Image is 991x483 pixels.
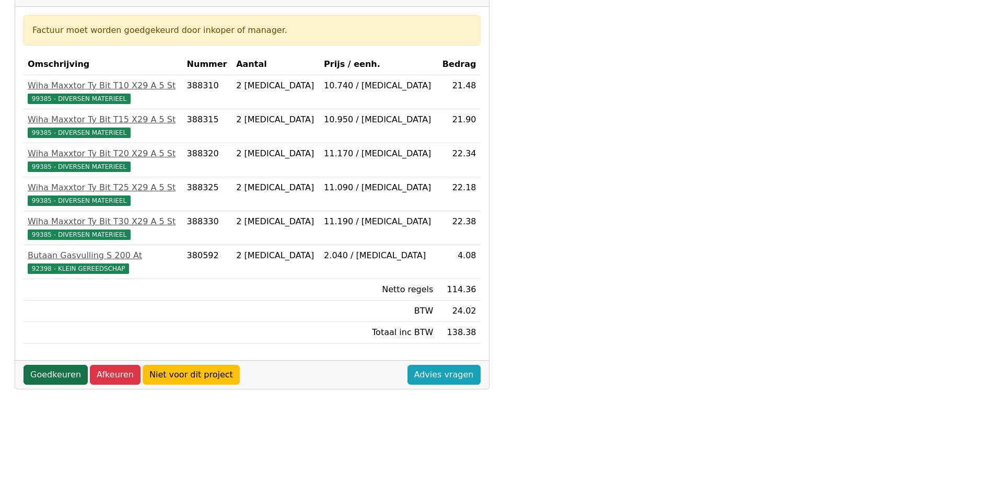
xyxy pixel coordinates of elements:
[320,279,437,301] td: Netto regels
[236,181,316,194] div: 2 [MEDICAL_DATA]
[324,181,433,194] div: 11.090 / [MEDICAL_DATA]
[236,79,316,92] div: 2 [MEDICAL_DATA]
[28,215,179,228] div: Wiha Maxxtor Ty Bit T30 X29 A 5 St
[232,54,320,75] th: Aantal
[183,109,232,143] td: 388315
[183,211,232,245] td: 388330
[320,301,437,322] td: BTW
[320,322,437,343] td: Totaal inc BTW
[236,147,316,160] div: 2 [MEDICAL_DATA]
[24,365,88,385] a: Goedkeuren
[28,181,179,194] div: Wiha Maxxtor Ty Bit T25 X29 A 5 St
[28,215,179,240] a: Wiha Maxxtor Ty Bit T30 X29 A 5 St99385 - DIVERSEN MATERIEEL
[437,143,480,177] td: 22.34
[236,249,316,262] div: 2 [MEDICAL_DATA]
[183,245,232,279] td: 380592
[28,195,131,206] span: 99385 - DIVERSEN MATERIEEL
[324,147,433,160] div: 11.170 / [MEDICAL_DATA]
[28,249,179,262] div: Butaan Gasvulling S 200 At
[90,365,141,385] a: Afkeuren
[324,249,433,262] div: 2.040 / [MEDICAL_DATA]
[28,229,131,240] span: 99385 - DIVERSEN MATERIEEL
[24,54,183,75] th: Omschrijving
[28,128,131,138] span: 99385 - DIVERSEN MATERIEEL
[437,279,480,301] td: 114.36
[324,79,433,92] div: 10.740 / [MEDICAL_DATA]
[437,211,480,245] td: 22.38
[236,113,316,126] div: 2 [MEDICAL_DATA]
[437,177,480,211] td: 22.18
[28,181,179,206] a: Wiha Maxxtor Ty Bit T25 X29 A 5 St99385 - DIVERSEN MATERIEEL
[28,147,179,160] div: Wiha Maxxtor Ty Bit T20 X29 A 5 St
[437,75,480,109] td: 21.48
[143,365,240,385] a: Niet voor dit project
[28,249,179,274] a: Butaan Gasvulling S 200 At92398 - KLEIN GEREEDSCHAP
[183,54,232,75] th: Nummer
[324,113,433,126] div: 10.950 / [MEDICAL_DATA]
[32,24,472,37] div: Factuur moet worden goedgekeurd door inkoper of manager.
[28,94,131,104] span: 99385 - DIVERSEN MATERIEEL
[28,79,179,92] div: Wiha Maxxtor Ty Bit T10 X29 A 5 St
[28,147,179,172] a: Wiha Maxxtor Ty Bit T20 X29 A 5 St99385 - DIVERSEN MATERIEEL
[320,54,437,75] th: Prijs / eenh.
[183,75,232,109] td: 388310
[183,177,232,211] td: 388325
[437,109,480,143] td: 21.90
[324,215,433,228] div: 11.190 / [MEDICAL_DATA]
[437,245,480,279] td: 4.08
[28,263,129,274] span: 92398 - KLEIN GEREEDSCHAP
[407,365,481,385] a: Advies vragen
[28,79,179,105] a: Wiha Maxxtor Ty Bit T10 X29 A 5 St99385 - DIVERSEN MATERIEEL
[437,54,480,75] th: Bedrag
[28,113,179,139] a: Wiha Maxxtor Ty Bit T15 X29 A 5 St99385 - DIVERSEN MATERIEEL
[28,113,179,126] div: Wiha Maxxtor Ty Bit T15 X29 A 5 St
[28,162,131,172] span: 99385 - DIVERSEN MATERIEEL
[236,215,316,228] div: 2 [MEDICAL_DATA]
[437,301,480,322] td: 24.02
[437,322,480,343] td: 138.38
[183,143,232,177] td: 388320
